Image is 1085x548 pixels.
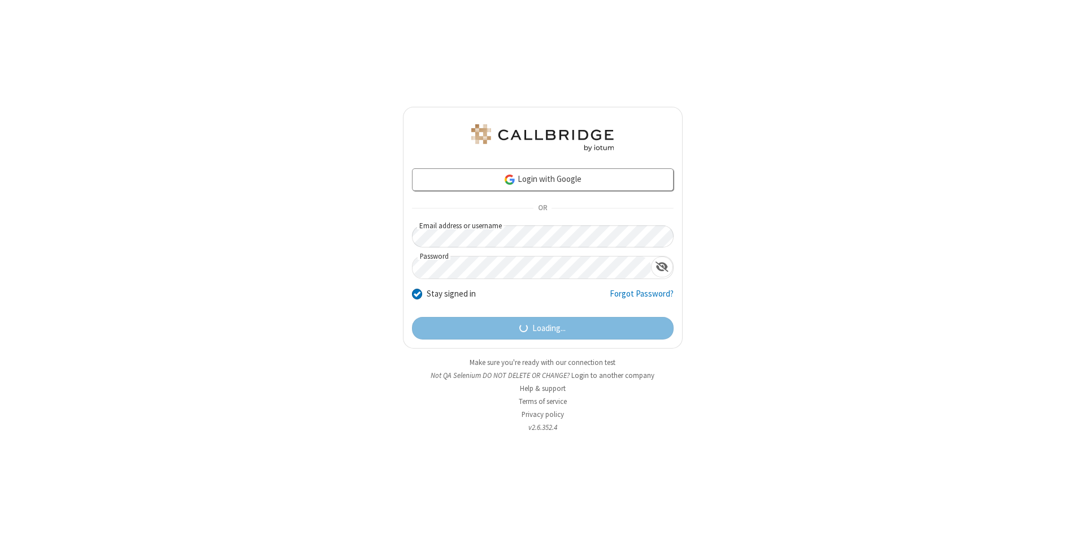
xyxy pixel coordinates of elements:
a: Make sure you're ready with our connection test [470,358,615,367]
input: Email address or username [412,225,674,247]
img: QA Selenium DO NOT DELETE OR CHANGE [469,124,616,151]
span: OR [533,201,552,216]
input: Password [413,256,651,279]
a: Privacy policy [522,410,564,419]
li: v2.6.352.4 [403,422,683,433]
li: Not QA Selenium DO NOT DELETE OR CHANGE? [403,370,683,381]
iframe: Chat [1057,519,1077,540]
label: Stay signed in [427,288,476,301]
a: Terms of service [519,397,567,406]
a: Login with Google [412,168,674,191]
button: Login to another company [571,370,654,381]
button: Loading... [412,317,674,340]
span: Loading... [532,322,566,335]
img: google-icon.png [504,173,516,186]
a: Forgot Password? [610,288,674,309]
div: Show password [651,256,673,277]
a: Help & support [520,384,566,393]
